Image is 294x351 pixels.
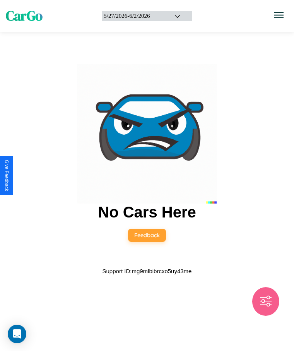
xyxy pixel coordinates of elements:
p: Support ID: mg9mlbibrcxo5uy43me [103,266,192,276]
div: Open Intercom Messenger [8,325,26,343]
div: 5 / 27 / 2026 - 6 / 2 / 2026 [104,13,164,19]
div: Give Feedback [4,160,9,191]
h2: No Cars Here [98,204,196,221]
span: CarGo [6,7,43,25]
img: car [77,64,217,204]
button: Feedback [128,229,166,242]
